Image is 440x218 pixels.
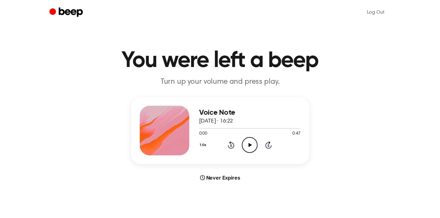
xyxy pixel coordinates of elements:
a: Log Out [361,5,391,20]
h3: Voice Note [199,109,301,117]
a: Beep [49,7,84,19]
button: 1.0x [199,140,209,150]
p: Turn up your volume and press play. [101,77,339,87]
span: 0:47 [292,131,300,137]
div: Never Expires [131,174,309,181]
h1: You were left a beep [62,50,378,72]
span: 0:00 [199,131,207,137]
span: [DATE] · 16:22 [199,118,233,124]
